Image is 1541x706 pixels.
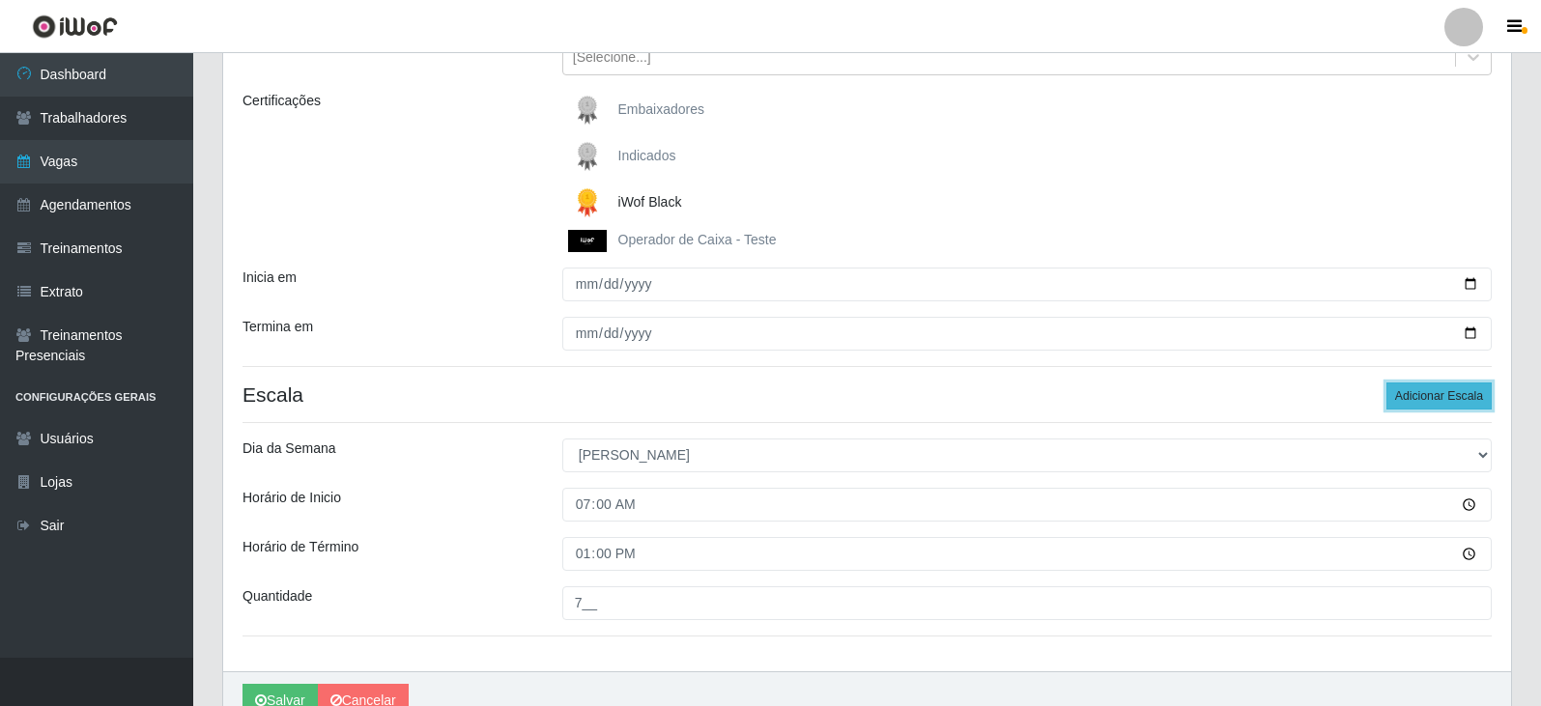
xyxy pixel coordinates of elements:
[618,148,676,163] span: Indicados
[1386,382,1492,409] button: Adicionar Escala
[243,438,336,459] label: Dia da Semana
[562,268,1492,301] input: 00/00/0000
[562,537,1492,571] input: 00:00
[243,91,321,111] label: Certificações
[32,14,118,39] img: CoreUI Logo
[573,47,651,68] div: [Selecione...]
[562,488,1492,522] input: 00:00
[618,232,777,247] span: Operador de Caixa - Teste
[568,184,614,222] img: iWof Black
[562,586,1492,620] input: Informe a quantidade...
[618,194,682,210] span: iWof Black
[562,317,1492,351] input: 00/00/0000
[618,101,705,117] span: Embaixadores
[243,317,313,337] label: Termina em
[243,537,358,557] label: Horário de Término
[243,586,312,607] label: Quantidade
[243,382,1492,407] h4: Escala
[243,488,341,508] label: Horário de Inicio
[568,137,614,176] img: Indicados
[243,268,297,288] label: Inicia em
[568,91,614,129] img: Embaixadores
[568,230,614,252] img: Operador de Caixa - Teste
